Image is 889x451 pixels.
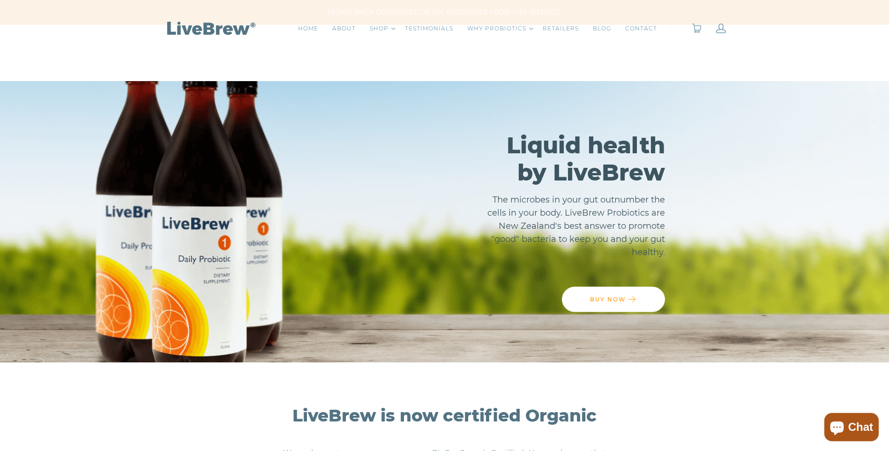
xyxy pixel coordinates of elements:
[562,287,665,312] a: BUY NOW
[593,24,611,33] a: BLOG
[477,132,665,186] h2: Liquid health by LiveBrew
[543,24,579,33] a: RETAILERS
[467,24,526,33] a: WHY PROBIOTICS
[822,413,882,443] inbox-online-store-chat: Shopify online store chat
[405,24,453,33] a: TESTIMONIALS
[477,193,665,259] p: The microbes in your gut outnumber the cells in your body. LiveBrew Probiotics are New Zealand's ...
[298,24,318,33] a: HOME
[164,20,257,36] img: LiveBrew
[625,24,657,33] a: CONTACT
[590,296,626,303] span: BUY NOW
[332,24,356,33] a: ABOUT
[370,24,388,33] a: SHOP
[281,405,609,426] h2: LiveBrew is now certified Organic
